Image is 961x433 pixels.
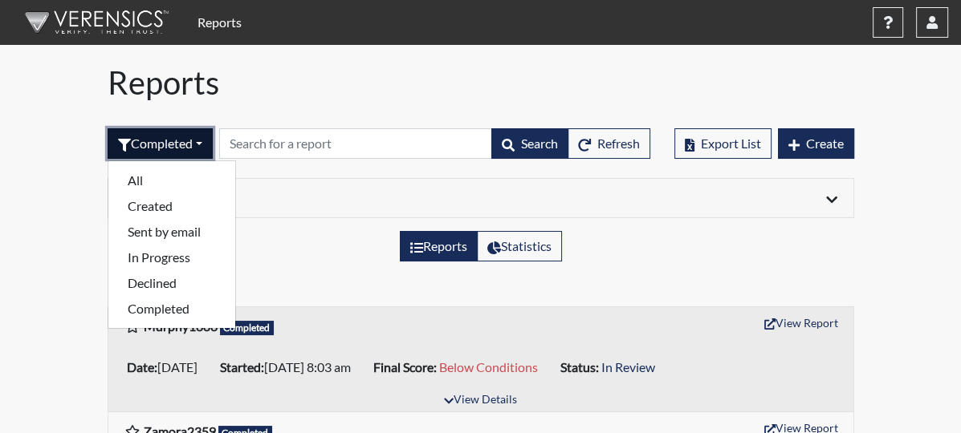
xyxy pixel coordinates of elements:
[108,296,235,322] button: Completed
[108,219,235,245] button: Sent by email
[120,354,214,380] li: [DATE]
[521,136,558,151] span: Search
[108,128,213,159] button: Completed
[373,359,437,374] b: Final Score:
[439,359,538,374] span: Below Conditions
[108,274,854,300] h5: Results: 5
[214,354,367,380] li: [DATE] 8:03 am
[601,359,655,374] span: In Review
[191,6,248,38] a: Reports
[757,310,845,335] button: View Report
[674,128,772,159] button: Export List
[219,128,492,159] input: Search by Registration ID, Interview Number, or Investigation Name.
[806,136,844,151] span: Create
[112,188,849,208] div: Click to expand/collapse filters
[400,231,478,261] label: View the list of reports
[124,188,469,204] h6: Filters
[144,318,218,334] b: Murphy1686
[597,136,640,151] span: Refresh
[108,270,235,296] button: Declined
[108,245,235,270] button: In Progress
[220,359,264,374] b: Started:
[108,64,854,103] h1: Reports
[560,359,599,374] b: Status:
[108,168,235,193] button: All
[491,128,568,159] button: Search
[701,136,761,151] span: Export List
[220,321,275,335] span: Completed
[778,128,854,159] button: Create
[108,128,213,159] div: Filter by interview status
[437,390,524,411] button: View Details
[108,193,235,219] button: Created
[477,231,562,261] label: View statistics about completed interviews
[127,359,157,374] b: Date:
[568,128,650,159] button: Refresh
